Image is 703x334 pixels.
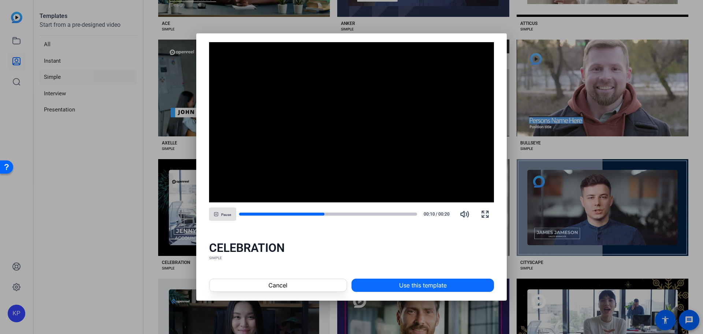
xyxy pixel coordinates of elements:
button: Mute [456,205,473,223]
div: Video Player [209,42,494,203]
div: SIMPLE [209,255,494,261]
button: Use this template [351,279,494,292]
span: 00:20 [438,211,453,217]
button: Fullscreen [476,205,494,223]
span: Pause [221,213,231,217]
div: / [420,211,453,217]
span: 00:10 [420,211,435,217]
span: Use this template [399,281,447,290]
div: CELEBRATION [209,241,494,255]
button: Pause [209,208,236,221]
button: Cancel [209,279,347,292]
span: Cancel [268,281,287,290]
